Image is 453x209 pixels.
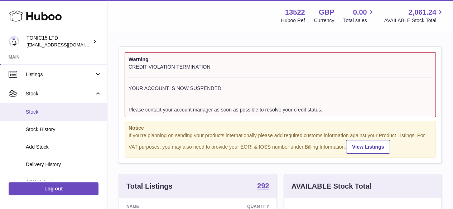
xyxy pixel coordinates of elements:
[281,17,305,24] div: Huboo Ref
[291,181,371,191] h3: AVAILABLE Stock Total
[129,125,432,131] strong: Notice
[129,64,432,113] div: CREDIT VIOLATION TERMINATION YOUR ACCOUNT IS NOW SUSPENDED Please contact your account manager as...
[343,17,375,24] span: Total sales
[26,144,102,150] span: Add Stock
[26,179,102,185] span: ASN Uploads
[9,182,98,195] a: Log out
[346,140,390,154] a: View Listings
[26,90,94,97] span: Stock
[26,35,91,48] div: TONIC15 LTD
[26,42,105,48] span: [EMAIL_ADDRESS][DOMAIN_NAME]
[384,8,444,24] a: 2,061.24 AVAILABLE Stock Total
[257,182,269,191] a: 292
[26,161,102,168] span: Delivery History
[319,8,334,17] strong: GBP
[408,8,436,17] span: 2,061.24
[353,8,367,17] span: 0.00
[26,126,102,133] span: Stock History
[9,36,19,47] img: internalAdmin-13522@internal.huboo.com
[384,17,444,24] span: AVAILABLE Stock Total
[126,181,173,191] h3: Total Listings
[257,182,269,189] strong: 292
[285,8,305,17] strong: 13522
[343,8,375,24] a: 0.00 Total sales
[314,17,334,24] div: Currency
[129,132,432,154] div: If you're planning on sending your products internationally please add required customs informati...
[129,56,432,63] strong: Warning
[26,71,94,78] span: Listings
[26,109,102,115] span: Stock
